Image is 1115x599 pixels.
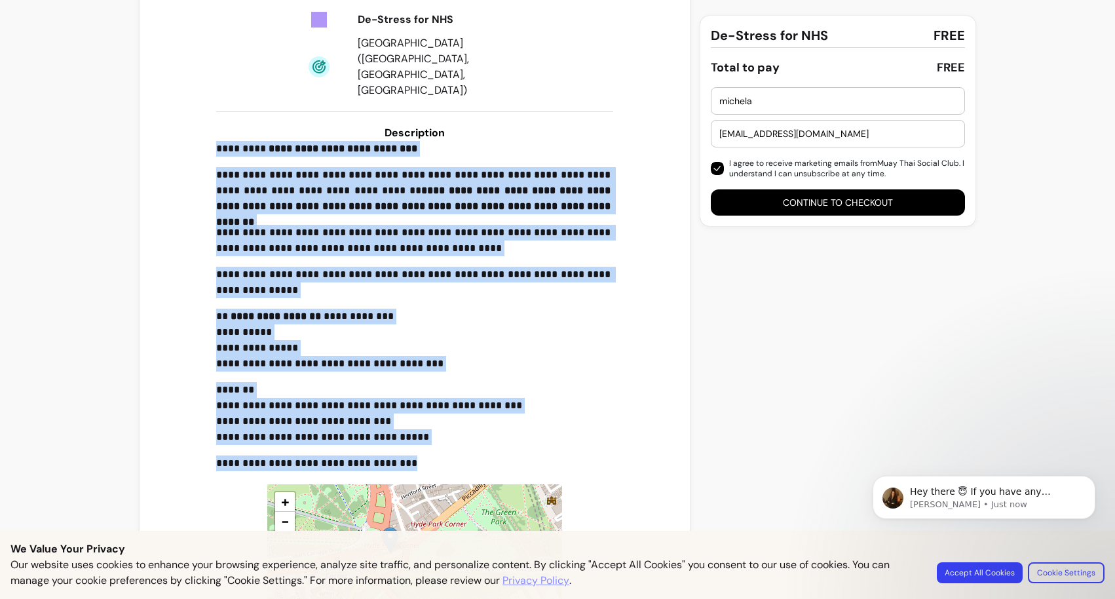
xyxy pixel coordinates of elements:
p: We Value Your Privacy [10,541,1105,557]
button: Continue to checkout [711,189,965,216]
div: De-Stress for NHS [358,12,543,28]
a: Privacy Policy [502,573,569,589]
span: − [281,512,290,531]
input: Enter your email address [719,127,956,140]
div: Total to pay [711,58,780,77]
iframe: Intercom notifications message [853,448,1115,592]
input: Enter your first name [719,94,956,107]
div: [GEOGRAPHIC_DATA] ([GEOGRAPHIC_DATA], [GEOGRAPHIC_DATA], [GEOGRAPHIC_DATA]) [358,35,543,98]
span: De-Stress for NHS [711,26,828,45]
a: Zoom out [275,512,295,531]
h3: Description [216,125,613,141]
div: FREE [937,58,965,77]
span: FREE [934,26,965,45]
img: Muay Thai Social Club [382,527,398,554]
a: Zoom in [275,492,295,512]
span: + [281,492,290,511]
img: Tickets Icon [309,9,330,30]
p: Our website uses cookies to enhance your browsing experience, analyze site traffic, and personali... [10,557,921,589]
